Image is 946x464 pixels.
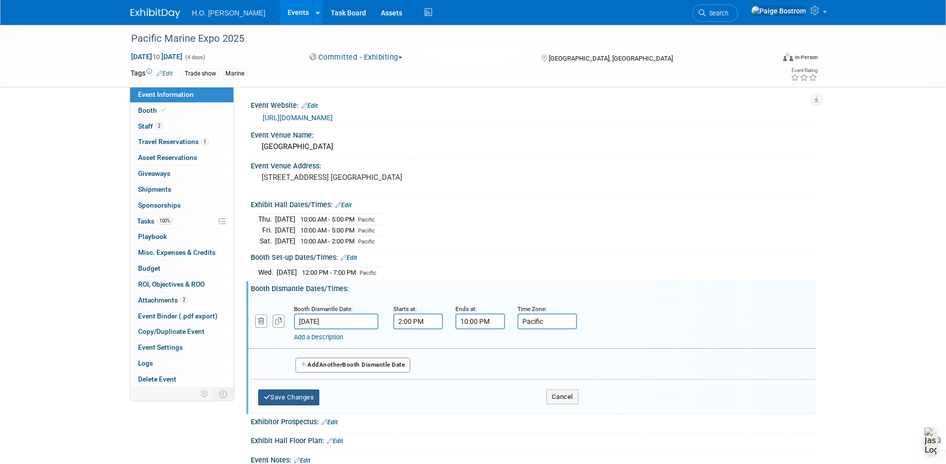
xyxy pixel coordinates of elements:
[131,8,180,18] img: ExhibitDay
[692,4,738,22] a: Search
[302,269,356,276] span: 12:00 PM - 7:00 PM
[130,214,233,229] a: Tasks100%
[455,313,505,329] input: End Time
[130,356,233,371] a: Logs
[549,55,673,62] span: [GEOGRAPHIC_DATA], [GEOGRAPHIC_DATA]
[130,245,233,260] a: Misc. Expenses & Credits
[138,138,209,146] span: Travel Reservations
[300,237,355,245] span: 10:00 AM - 2:00 PM
[138,375,176,383] span: Delete Event
[182,69,219,79] div: Trade show
[258,235,275,246] td: Sat.
[306,52,406,63] button: Committed - Exhibiting
[294,333,343,341] a: Add a Description
[258,214,275,225] td: Thu.
[341,254,357,261] a: Edit
[358,238,375,245] span: Pacific
[321,419,338,426] a: Edit
[192,9,266,17] span: H.O. [PERSON_NAME]
[138,201,181,209] span: Sponsorships
[130,119,233,134] a: Staff2
[517,313,577,329] input: Time Zone
[277,267,297,277] td: [DATE]
[201,138,209,146] span: 1
[517,306,547,312] small: Time Zone:
[393,313,443,329] input: Start Time
[358,217,375,223] span: Pacific
[138,312,218,320] span: Event Binder (.pdf export)
[300,227,355,234] span: 10:00 AM - 5:00 PM
[137,217,173,225] span: Tasks
[138,296,188,304] span: Attachments
[546,389,579,404] button: Cancel
[275,214,295,225] td: [DATE]
[156,70,173,77] a: Edit
[258,267,277,277] td: Wed.
[795,54,818,61] div: In-Person
[258,225,275,236] td: Fri.
[138,248,216,256] span: Misc. Expenses & Credits
[251,158,816,171] div: Event Venue Address:
[294,306,353,312] small: Booth Dismantle Date:
[128,30,760,48] div: Pacific Marine Expo 2025
[138,169,170,177] span: Giveaways
[393,306,417,312] small: Starts at:
[791,68,817,73] div: Event Rating
[130,261,233,276] a: Budget
[130,293,233,308] a: Attachments2
[783,53,793,61] img: Format-Inperson.png
[138,106,168,114] span: Booth
[130,103,233,118] a: Booth
[130,340,233,355] a: Event Settings
[258,139,808,155] div: [GEOGRAPHIC_DATA]
[130,87,233,102] a: Event Information
[300,216,355,223] span: 10:00 AM - 5:00 PM
[138,343,183,351] span: Event Settings
[138,359,153,367] span: Logs
[130,134,233,150] a: Travel Reservations1
[251,433,816,446] div: Exhibit Hall Floor Plan:
[138,264,160,272] span: Budget
[335,202,352,209] a: Edit
[455,306,477,312] small: Ends at:
[263,114,333,122] a: [URL][DOMAIN_NAME]
[251,281,816,294] div: Booth Dismantle Dates/Times:
[130,324,233,339] a: Copy/Duplicate Event
[130,182,233,197] a: Shipments
[319,361,343,368] span: Another
[294,457,310,464] a: Edit
[130,309,233,324] a: Event Binder (.pdf export)
[222,69,247,79] div: Marine
[130,277,233,292] a: ROI, Objectives & ROO
[180,296,188,304] span: 2
[251,98,816,111] div: Event Website:
[251,197,816,210] div: Exhibit Hall Dates/Times:
[706,9,728,17] span: Search
[130,166,233,181] a: Giveaways
[213,387,233,400] td: Toggle Event Tabs
[251,128,816,140] div: Event Venue Name:
[196,387,214,400] td: Personalize Event Tab Strip
[138,185,171,193] span: Shipments
[360,270,376,276] span: Pacific
[751,5,806,16] img: Paige Bostrom
[251,250,816,263] div: Booth Set-up Dates/Times:
[138,90,194,98] span: Event Information
[358,228,375,234] span: Pacific
[327,438,343,445] a: Edit
[152,53,161,61] span: to
[138,232,167,240] span: Playbook
[275,225,295,236] td: [DATE]
[275,235,295,246] td: [DATE]
[138,327,205,335] span: Copy/Duplicate Event
[138,122,163,130] span: Staff
[130,229,233,244] a: Playbook
[295,358,411,373] button: AddAnotherBooth Dismantle Date
[301,102,318,109] a: Edit
[130,150,233,165] a: Asset Reservations
[130,198,233,213] a: Sponsorships
[131,68,173,79] td: Tags
[716,52,818,67] div: Event Format
[161,107,166,113] i: Booth reservation complete
[294,313,378,329] input: Date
